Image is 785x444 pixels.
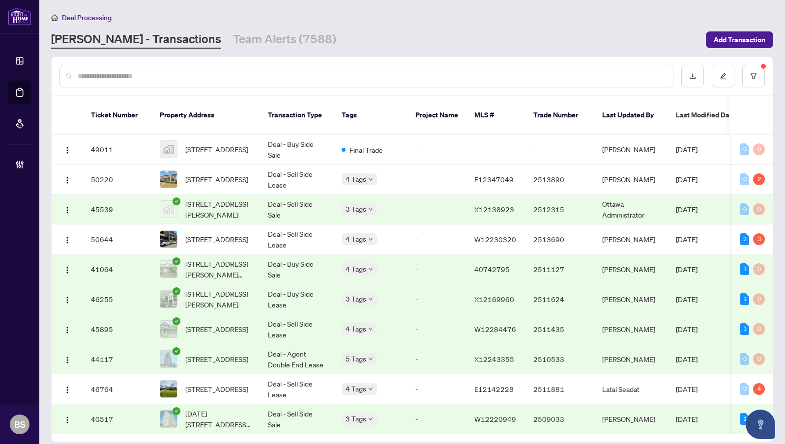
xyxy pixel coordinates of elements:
span: check-circle [173,407,180,415]
button: Logo [59,141,75,157]
span: [STREET_ADDRESS][PERSON_NAME] [185,198,252,220]
div: 0 [753,263,765,275]
span: [STREET_ADDRESS] [185,354,248,364]
span: home [51,14,58,21]
td: 44117 [83,344,152,374]
td: 40517 [83,404,152,434]
img: Logo [63,176,71,184]
span: [DATE] [676,385,698,393]
span: Last Modified Date [676,110,736,120]
td: [PERSON_NAME] [594,165,668,194]
div: 1 [740,413,749,425]
div: 0 [753,203,765,215]
td: - [407,314,466,344]
button: Logo [59,381,75,397]
td: 2513690 [525,224,594,254]
span: BS [14,417,26,431]
td: 2510533 [525,344,594,374]
span: W12230320 [474,235,516,244]
th: Trade Number [525,96,594,135]
span: down [368,387,373,391]
div: 0 [753,323,765,335]
span: [STREET_ADDRESS] [185,324,248,334]
div: 0 [740,173,749,185]
td: Deal - Sell Side Lease [260,224,334,254]
td: - [407,224,466,254]
span: down [368,297,373,302]
span: E12142228 [474,385,514,393]
td: 45539 [83,194,152,224]
td: Deal - Buy Side Lease [260,284,334,314]
a: [PERSON_NAME] - Transactions [51,31,221,49]
img: thumbnail-img [160,381,177,397]
span: [STREET_ADDRESS] [185,174,248,185]
td: 50220 [83,165,152,194]
img: Logo [63,416,71,424]
td: - [525,135,594,165]
img: thumbnail-img [160,321,177,337]
span: check-circle [173,287,180,295]
img: Logo [63,266,71,274]
span: [DATE][STREET_ADDRESS][PERSON_NAME] [185,408,252,430]
img: thumbnail-img [160,261,177,277]
td: Deal - Buy Side Sale [260,135,334,165]
span: X12243355 [474,355,514,363]
td: 46255 [83,284,152,314]
span: 40742795 [474,265,510,274]
img: thumbnail-img [160,291,177,307]
img: thumbnail-img [160,201,177,218]
img: logo [8,7,31,26]
span: down [368,357,373,361]
td: [PERSON_NAME] [594,314,668,344]
td: Deal - Sell Side Lease [260,374,334,404]
span: check-circle [173,197,180,205]
img: thumbnail-img [160,411,177,427]
span: [DATE] [676,205,698,214]
button: Logo [59,261,75,277]
span: [STREET_ADDRESS][PERSON_NAME] [185,288,252,310]
td: [PERSON_NAME] [594,224,668,254]
td: 50644 [83,224,152,254]
span: down [368,237,373,242]
button: Logo [59,351,75,367]
span: 3 Tags [346,203,366,215]
span: 4 Tags [346,233,366,245]
span: Deal Processing [62,13,112,22]
td: Deal - Sell Side Lease [260,165,334,194]
div: 0 [740,383,749,395]
td: 46764 [83,374,152,404]
div: 0 [753,353,765,365]
span: Final Trade [349,144,383,155]
span: W12220949 [474,415,516,423]
td: - [407,284,466,314]
td: 2511127 [525,254,594,284]
span: [STREET_ADDRESS] [185,144,248,155]
span: 3 Tags [346,413,366,424]
td: 45895 [83,314,152,344]
td: Ottawa Administrator [594,194,668,224]
td: Deal - Sell Side Sale [260,404,334,434]
img: Logo [63,296,71,304]
span: 4 Tags [346,173,366,185]
td: 2512315 [525,194,594,224]
button: Logo [59,411,75,427]
th: Transaction Type [260,96,334,135]
th: Property Address [152,96,260,135]
span: [STREET_ADDRESS][PERSON_NAME][PERSON_NAME] [185,258,252,280]
span: 4 Tags [346,383,366,394]
img: thumbnail-img [160,141,177,158]
span: down [368,327,373,332]
img: Logo [63,356,71,364]
span: download [689,73,696,80]
td: 41064 [83,254,152,284]
div: 0 [740,203,749,215]
td: Deal - Sell Side Lease [260,314,334,344]
span: [DATE] [676,295,698,304]
img: Logo [63,326,71,334]
span: 3 Tags [346,293,366,305]
td: Deal - Agent Double End Lease [260,344,334,374]
td: 49011 [83,135,152,165]
td: 2511881 [525,374,594,404]
span: down [368,207,373,212]
button: Open asap [746,410,775,439]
